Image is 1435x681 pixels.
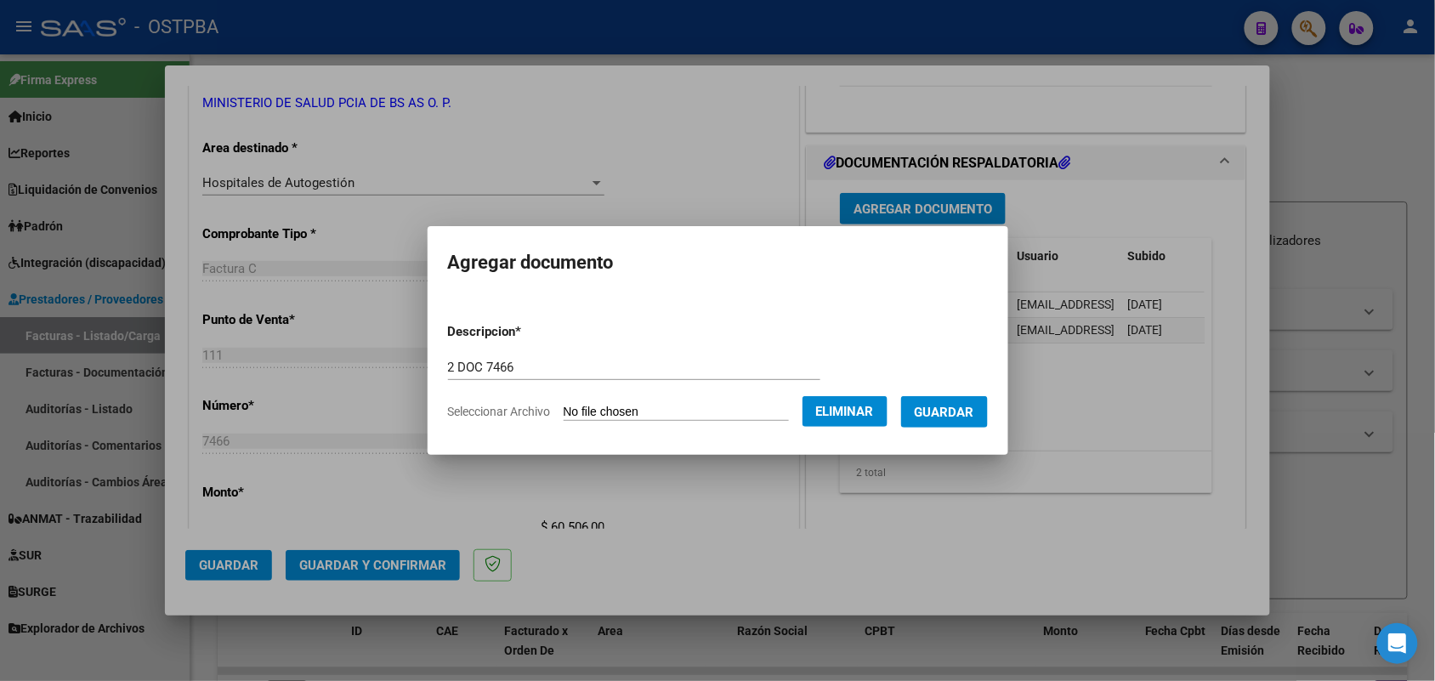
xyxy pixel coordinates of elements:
p: Descripcion [448,322,610,342]
h2: Agregar documento [448,247,988,279]
span: Seleccionar Archivo [448,405,551,418]
button: Eliminar [803,396,888,427]
button: Guardar [901,396,988,428]
span: Eliminar [816,404,874,419]
span: Guardar [915,405,974,420]
div: Open Intercom Messenger [1377,623,1418,664]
